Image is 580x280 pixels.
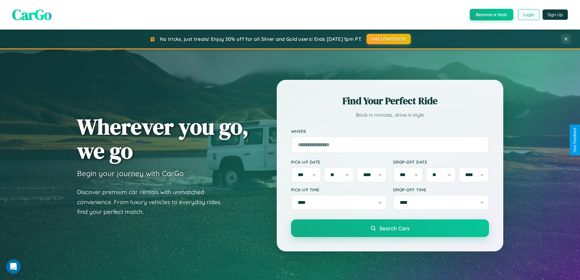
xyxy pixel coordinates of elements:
[77,187,229,217] p: Discover premium car rentals with unmatched convenience. From luxury vehicles to everyday rides, ...
[291,111,489,119] p: Book in minutes, drive in style
[543,9,568,20] button: Sign Up
[77,169,184,178] h3: Begin your journey with CarGo
[470,9,513,20] button: Become a Host
[518,9,540,20] button: Login
[393,187,489,192] label: Drop-off Time
[160,36,362,42] span: No tricks, just treats! Enjoy 30% off for all Silver and Gold users! Ends [DATE] 1pm PT.
[291,187,387,192] label: Pick-up Time
[6,259,21,274] iframe: Intercom live chat
[393,159,489,165] label: Drop-off Date
[291,129,489,134] label: Where
[291,219,489,237] button: Search Cars
[77,115,249,163] h1: Wherever you go, we go
[12,5,52,25] span: CarGo
[573,128,577,152] div: Give Feedback
[291,94,489,108] h2: Find Your Perfect Ride
[379,225,410,232] span: Search Cars
[291,159,387,165] label: Pick-up Date
[367,34,411,44] button: HALLOWEEN30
